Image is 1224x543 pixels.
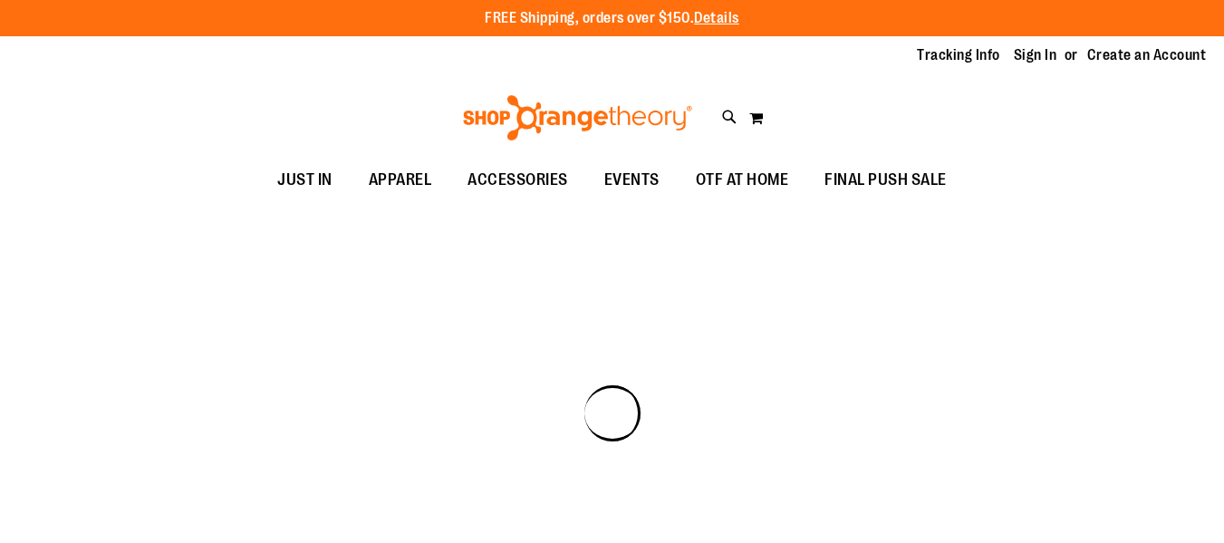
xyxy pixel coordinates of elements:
[678,160,807,201] a: OTF AT HOME
[1087,45,1207,65] a: Create an Account
[694,10,739,26] a: Details
[351,160,450,201] a: APPAREL
[806,160,965,201] a: FINAL PUSH SALE
[467,160,568,200] span: ACCESSORIES
[485,8,739,29] p: FREE Shipping, orders over $150.
[449,160,586,201] a: ACCESSORIES
[460,95,695,141] img: Shop Orangetheory
[917,45,1000,65] a: Tracking Info
[259,160,351,201] a: JUST IN
[604,160,660,200] span: EVENTS
[277,160,333,200] span: JUST IN
[824,160,947,200] span: FINAL PUSH SALE
[1014,45,1057,65] a: Sign In
[369,160,432,200] span: APPAREL
[696,160,789,200] span: OTF AT HOME
[586,160,678,201] a: EVENTS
